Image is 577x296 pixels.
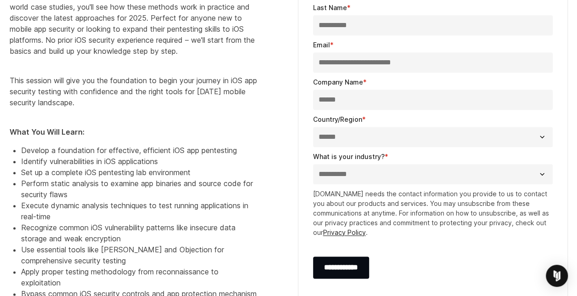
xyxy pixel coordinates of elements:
span: Last Name [313,4,347,11]
li: Recognize common iOS vulnerability patterns like insecure data storage and weak encryption [21,222,258,244]
a: Privacy Policy [323,228,366,236]
div: Open Intercom Messenger [546,265,568,287]
span: Company Name [313,78,363,86]
li: Develop a foundation for effective, efficient iOS app pentesting [21,145,258,156]
span: What is your industry? [313,153,385,160]
li: Identify vulnerabilities in iOS applications [21,156,258,167]
span: Country/Region [313,115,362,123]
span: Email [313,41,330,49]
li: Set up a complete iOS pentesting lab environment [21,167,258,178]
li: Use essential tools like [PERSON_NAME] and Objection for comprehensive security testing [21,244,258,266]
li: Perform static analysis to examine app binaries and source code for security flaws [21,178,258,200]
p: [DOMAIN_NAME] needs the contact information you provide to us to contact you about our products a... [313,189,553,237]
span: This session will give you the foundation to begin your journey in iOS app security testing with ... [10,76,257,107]
li: Execute dynamic analysis techniques to test running applications in real-time [21,200,258,222]
strong: What You Will Learn: [10,127,84,137]
li: Apply proper testing methodology from reconnaissance to exploitation [21,266,258,288]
